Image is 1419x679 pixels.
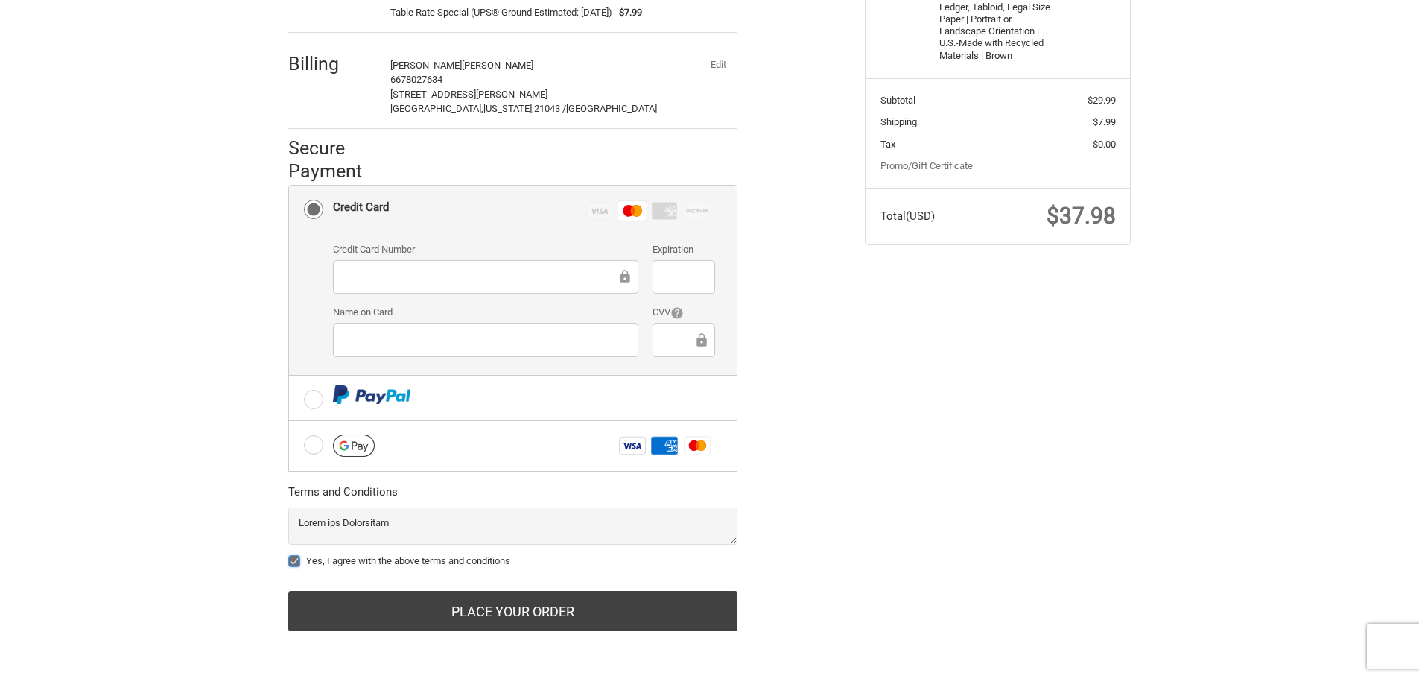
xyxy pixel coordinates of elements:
[333,195,389,220] div: Credit Card
[534,103,566,114] span: 21043 /
[880,116,917,127] span: Shipping
[343,268,617,285] iframe: Secure Credit Card Frame - Credit Card Number
[288,136,389,183] h2: Secure Payment
[333,435,375,457] img: Google Pay icon
[343,332,628,349] iframe: Secure Credit Card Frame - Cardholder Name
[663,332,693,349] iframe: Secure Credit Card Frame - CVV
[699,54,737,75] button: Edit
[612,5,643,20] span: $7.99
[663,268,704,285] iframe: Secure Credit Card Frame - Expiration Date
[333,242,638,257] label: Credit Card Number
[566,103,657,114] span: [GEOGRAPHIC_DATA]
[1047,203,1116,229] span: $37.98
[880,139,895,150] span: Tax
[288,52,375,75] h2: Billing
[288,555,737,567] label: Yes, I agree with the above terms and conditions
[653,242,714,257] label: Expiration
[288,591,737,631] button: Place Your Order
[880,160,973,171] a: Promo/Gift Certificate
[880,95,915,106] span: Subtotal
[390,74,442,85] span: 6678027634
[390,60,462,71] span: [PERSON_NAME]
[390,103,483,114] span: [GEOGRAPHIC_DATA],
[1093,139,1116,150] span: $0.00
[1093,116,1116,127] span: $7.99
[288,508,737,545] textarea: Lorem ips Dolorsitam Consectet adipisc Elit sed doei://tem.90i01.utl Etdolor ma aliq://eni.16a42....
[880,209,935,223] span: Total (USD)
[462,60,533,71] span: [PERSON_NAME]
[1088,95,1116,106] span: $29.99
[288,484,398,508] legend: Terms and Conditions
[333,385,411,404] img: PayPal icon
[390,5,612,20] span: Table Rate Special (UPS® Ground Estimated: [DATE])
[653,305,714,320] label: CVV
[390,89,547,100] span: [STREET_ADDRESS][PERSON_NAME]
[483,103,534,114] span: [US_STATE],
[333,305,638,320] label: Name on Card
